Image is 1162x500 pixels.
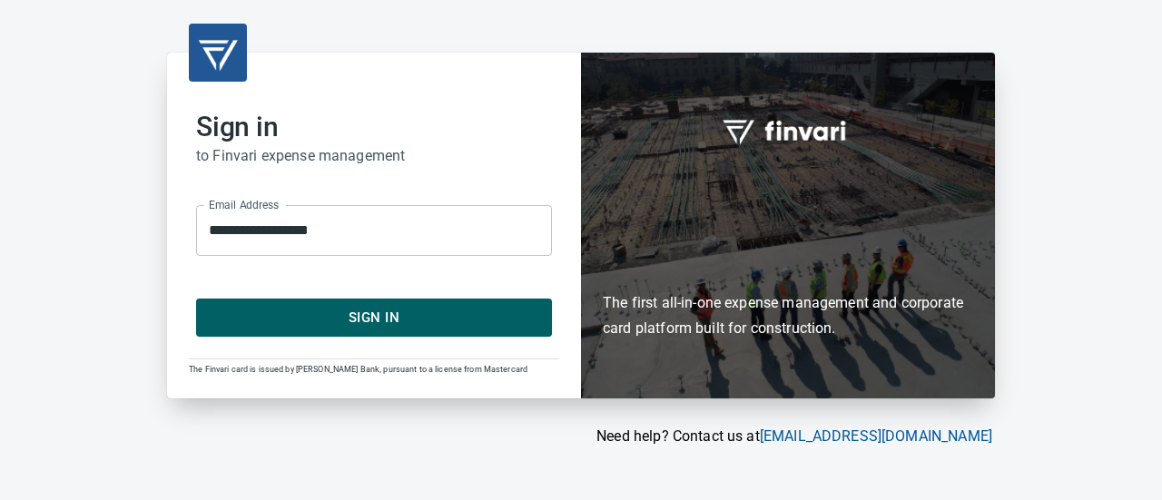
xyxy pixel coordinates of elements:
[167,426,992,447] p: Need help? Contact us at
[189,365,527,374] span: The Finvari card is issued by [PERSON_NAME] Bank, pursuant to a license from Mastercard
[196,299,552,337] button: Sign In
[196,31,240,74] img: transparent_logo.png
[581,53,995,398] div: Finvari
[196,111,552,143] h2: Sign in
[216,306,532,329] span: Sign In
[196,143,552,169] h6: to Finvari expense management
[603,186,973,342] h6: The first all-in-one expense management and corporate card platform built for construction.
[720,110,856,152] img: fullword_logo_white.png
[760,427,992,445] a: [EMAIL_ADDRESS][DOMAIN_NAME]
